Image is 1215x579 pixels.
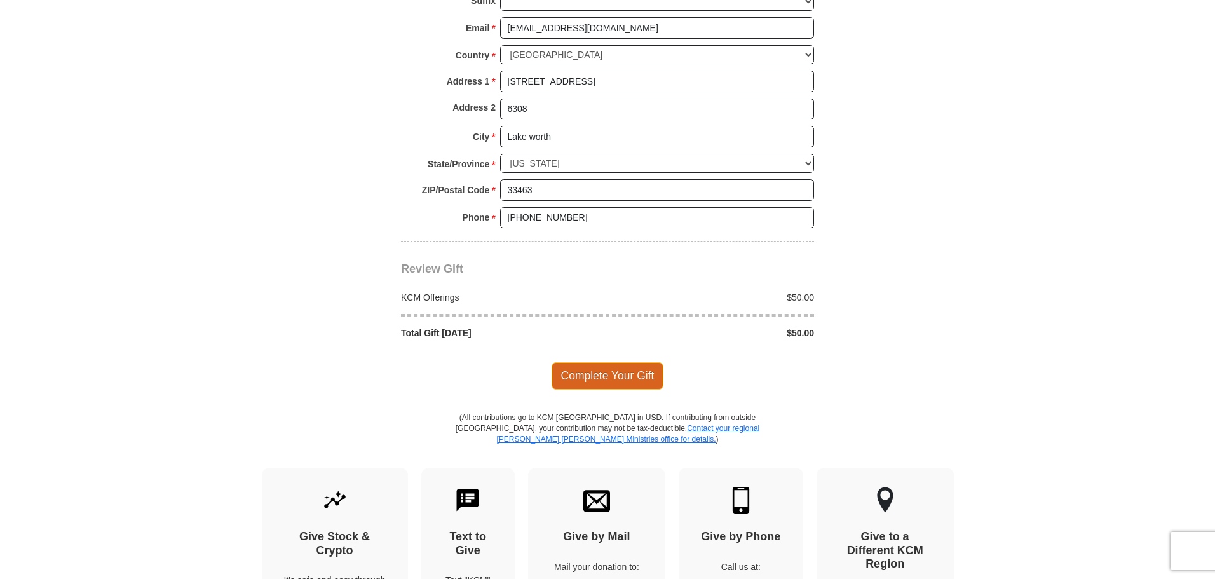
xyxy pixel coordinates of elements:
div: $50.00 [607,291,821,304]
img: text-to-give.svg [454,487,481,514]
span: Review Gift [401,262,463,275]
strong: ZIP/Postal Code [422,181,490,199]
p: Mail your donation to: [550,561,643,573]
div: $50.00 [607,327,821,339]
img: other-region [876,487,894,514]
span: Complete Your Gift [552,362,664,389]
strong: Country [456,46,490,64]
img: mobile.svg [728,487,754,514]
h4: Give by Phone [701,530,781,544]
img: envelope.svg [583,487,610,514]
p: (All contributions go to KCM [GEOGRAPHIC_DATA] in USD. If contributing from outside [GEOGRAPHIC_D... [455,412,760,468]
h4: Give by Mail [550,530,643,544]
strong: Email [466,19,489,37]
h4: Text to Give [444,530,493,557]
div: Total Gift [DATE] [395,327,608,339]
div: KCM Offerings [395,291,608,304]
strong: Address 2 [452,99,496,116]
a: Contact your regional [PERSON_NAME] [PERSON_NAME] Ministries office for details. [496,424,759,444]
img: give-by-stock.svg [322,487,348,514]
strong: State/Province [428,155,489,173]
p: Call us at: [701,561,781,573]
h4: Give to a Different KCM Region [839,530,932,571]
strong: City [473,128,489,146]
strong: Address 1 [447,72,490,90]
strong: Phone [463,208,490,226]
h4: Give Stock & Crypto [284,530,386,557]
